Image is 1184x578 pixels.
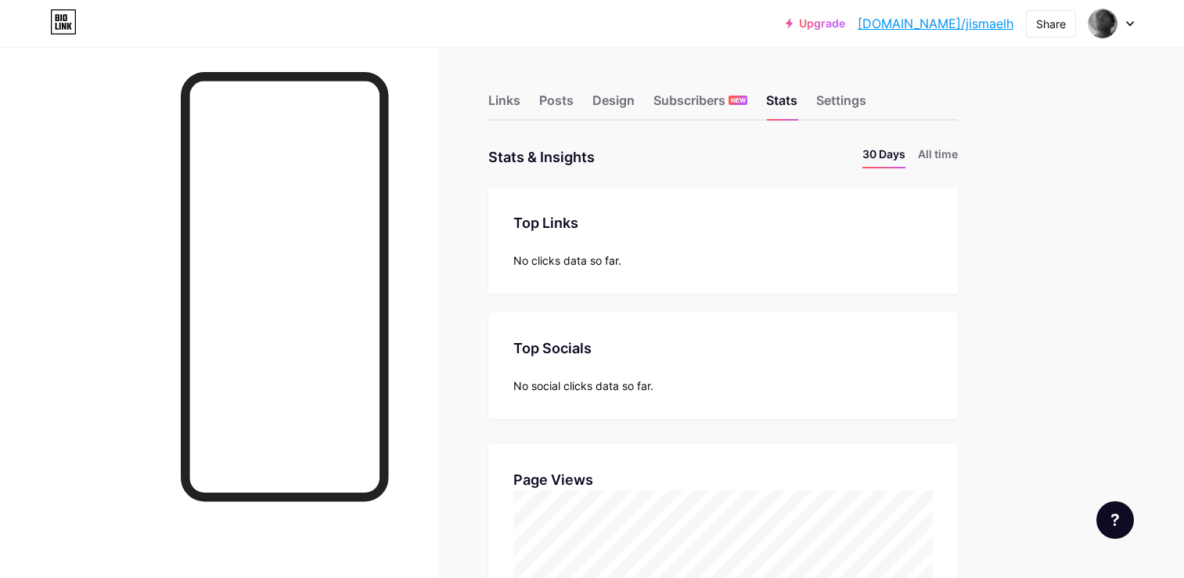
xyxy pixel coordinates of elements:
a: Upgrade [786,17,845,30]
div: Top Socials [513,338,933,359]
div: Posts [539,91,574,119]
span: NEW [731,96,746,105]
div: No clicks data so far. [513,252,933,269]
img: Ismael Hernández José Alberto [1088,9,1117,38]
div: No social clicks data so far. [513,378,933,394]
div: Stats & Insights [488,146,595,168]
div: Page Views [513,469,933,490]
div: Subscribers [653,91,747,119]
div: Stats [766,91,797,119]
li: 30 Days [862,146,905,168]
div: Settings [816,91,866,119]
div: Top Links [513,212,933,233]
div: Design [592,91,635,119]
li: All time [918,146,958,168]
div: Share [1036,16,1066,32]
div: Links [488,91,520,119]
a: [DOMAIN_NAME]/jismaelh [858,14,1013,33]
